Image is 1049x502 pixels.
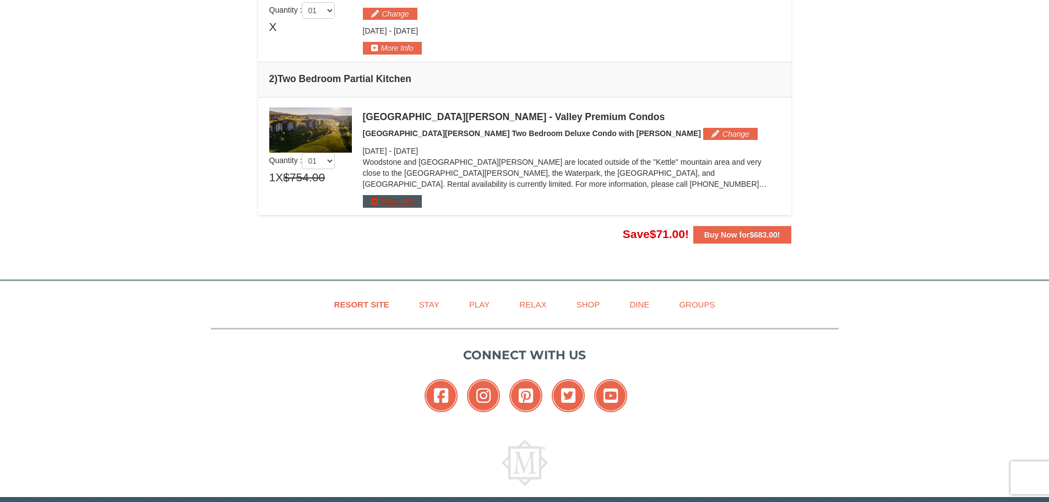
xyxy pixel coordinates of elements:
button: Change [363,8,417,20]
a: Dine [616,292,663,317]
span: 1 [269,169,276,186]
span: $683.00 [749,230,778,239]
span: $71.00 [650,228,685,240]
p: Woodstone and [GEOGRAPHIC_DATA][PERSON_NAME] are located outside of the "Kettle" mountain area an... [363,156,780,190]
a: Stay [405,292,453,317]
span: [GEOGRAPHIC_DATA][PERSON_NAME] Two Bedroom Deluxe Condo with [PERSON_NAME] [363,129,701,138]
button: More Info [363,195,422,207]
button: Buy Now for$683.00! [693,226,791,244]
span: - [389,26,392,35]
p: Connect with us [211,346,839,364]
button: More Info [363,42,422,54]
span: Quantity : [269,156,335,165]
span: X [275,169,283,186]
strong: Buy Now for ! [704,230,780,239]
a: Shop [563,292,614,317]
span: $754.00 [283,169,325,186]
span: Quantity : [269,6,335,14]
a: Groups [665,292,729,317]
img: 19219041-4-ec11c166.jpg [269,107,352,153]
span: ) [274,73,278,84]
span: Save ! [623,228,689,240]
span: [DATE] [363,26,387,35]
span: - [389,147,392,155]
a: Relax [506,292,560,317]
h4: 2 Two Bedroom Partial Kitchen [269,73,780,84]
a: Play [455,292,503,317]
button: Change [703,128,758,140]
span: [DATE] [394,26,418,35]
a: Resort Site [320,292,403,317]
span: X [269,19,277,35]
img: Massanutten Resort Logo [502,440,548,486]
span: [DATE] [363,147,387,155]
span: [DATE] [394,147,418,155]
div: [GEOGRAPHIC_DATA][PERSON_NAME] - Valley Premium Condos [363,111,780,122]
